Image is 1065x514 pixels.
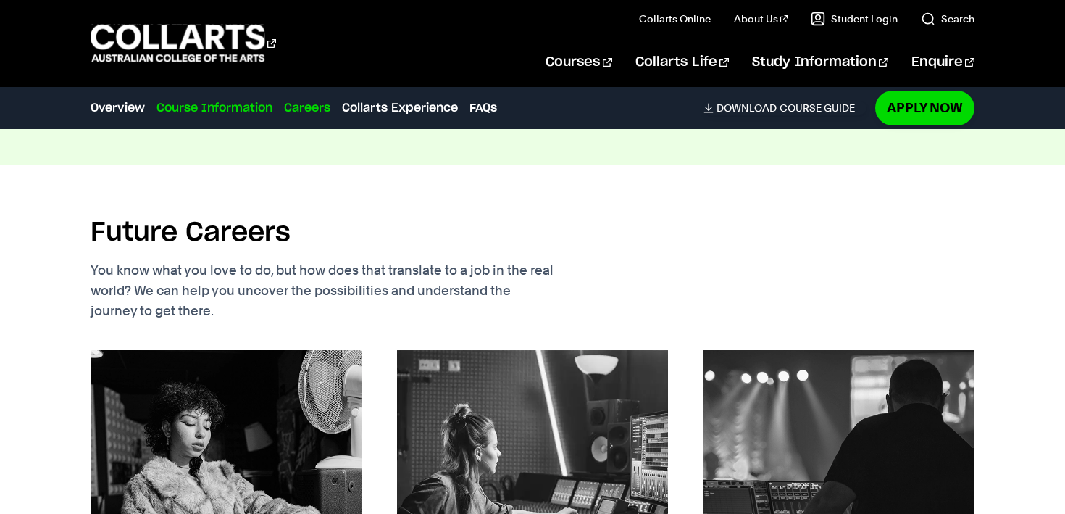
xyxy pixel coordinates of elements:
p: You know what you love to do, but how does that translate to a job in the real world? We can help... [91,260,619,321]
a: Search [921,12,974,26]
a: DownloadCourse Guide [703,101,866,115]
a: Careers [284,99,330,117]
a: FAQs [469,99,497,117]
h2: Future Careers [91,217,291,249]
a: Student Login [811,12,898,26]
a: Overview [91,99,145,117]
a: Study Information [752,38,888,86]
a: Apply Now [875,91,974,125]
a: Collarts Life [635,38,729,86]
a: Courses [546,38,611,86]
span: Download [717,101,777,115]
a: About Us [734,12,788,26]
a: Collarts Online [639,12,711,26]
div: Go to homepage [91,22,276,64]
a: Enquire [911,38,974,86]
a: Course Information [156,99,272,117]
a: Collarts Experience [342,99,458,117]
